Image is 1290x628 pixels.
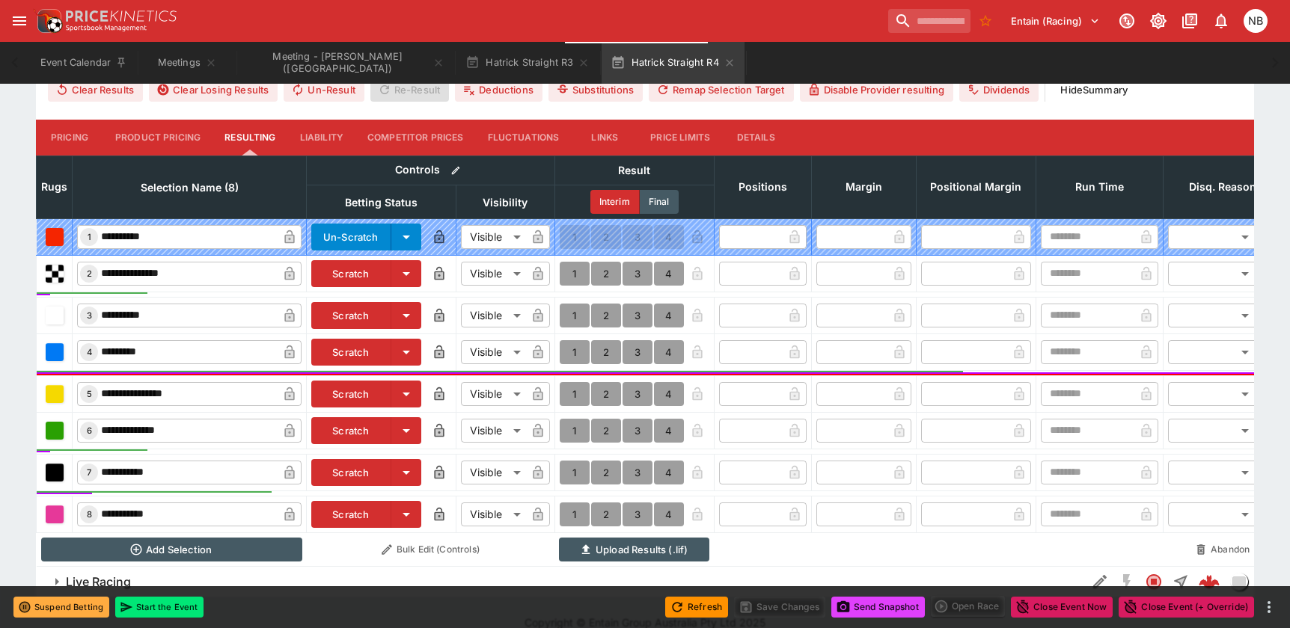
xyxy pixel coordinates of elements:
button: 2 [591,304,621,327]
button: 4 [654,382,684,406]
button: Select Tenant [1002,9,1109,33]
button: Send Snapshot [831,597,925,618]
button: Final [640,190,679,214]
button: Un-Scratch [311,224,391,250]
button: Edit Detail [1086,568,1113,595]
span: 1 [85,232,94,242]
button: Clear Results [48,78,143,102]
button: 1 [560,304,590,327]
button: Fluctuations [476,120,572,156]
button: 4 [654,304,684,327]
div: Visible [461,262,526,286]
svg: Closed [1145,573,1163,591]
button: Nicole Brown [1239,4,1272,37]
button: Suspend Betting [13,597,109,618]
span: 7 [84,467,94,478]
button: 2 [591,419,621,443]
button: 2 [591,262,621,286]
button: Start the Event [115,597,204,618]
div: Nicole Brown [1244,9,1268,33]
button: open drawer [6,7,33,34]
button: Close Event Now [1011,597,1113,618]
button: Scratch [311,459,391,486]
th: Positions [714,156,811,218]
th: Rugs [37,156,73,218]
button: Details [722,120,789,156]
div: ca29f3f5-f4c9-4f41-9eaf-2f0536dba3d3 [1199,571,1220,592]
button: Toggle light/dark mode [1145,7,1172,34]
button: Closed [1140,568,1167,595]
button: Hatrick Straight R3 [456,42,599,84]
button: Add Selection [41,538,302,561]
button: Disable Provider resulting [800,78,953,102]
button: Refresh [665,597,728,618]
span: Visibility [466,194,544,212]
div: Visible [461,461,526,484]
button: 3 [623,304,652,327]
div: Visible [461,502,526,526]
button: Documentation [1176,7,1203,34]
button: Competitor Prices [355,120,476,156]
button: 1 [560,262,590,286]
th: Disq. Reason [1163,156,1283,218]
button: more [1260,598,1278,616]
button: 4 [654,340,684,364]
button: 3 [623,262,652,286]
button: Scratch [311,381,391,407]
button: Dividends [959,78,1039,102]
button: Remap Selection Target [649,78,794,102]
img: liveracing [1231,573,1247,590]
div: Visible [461,382,526,406]
button: 1 [560,502,590,526]
button: Scratch [311,302,391,329]
button: 4 [654,419,684,443]
img: Sportsbook Management [66,25,147,31]
button: No Bookmarks [973,9,997,33]
button: 3 [623,419,652,443]
button: Connected to PK [1113,7,1140,34]
div: Visible [461,419,526,443]
button: Un-Result [284,78,364,102]
div: Visible [461,225,526,249]
button: 2 [591,382,621,406]
button: Substitutions [548,78,643,102]
button: HideSummary [1051,78,1137,102]
img: logo-cerberus--red.svg [1199,571,1220,592]
button: Event Calendar [31,42,136,84]
button: Resulting [213,120,287,156]
button: Straight [1167,568,1194,595]
button: 2 [591,340,621,364]
button: Pricing [36,120,103,156]
img: PriceKinetics Logo [33,6,63,36]
input: search [888,9,970,33]
span: Re-Result [370,78,449,102]
button: Meeting - Hatrick Straight (NZ) [238,42,453,84]
a: ca29f3f5-f4c9-4f41-9eaf-2f0536dba3d3 [1194,567,1224,597]
button: Liability [288,120,355,156]
button: 3 [623,461,652,484]
th: Controls [307,156,555,185]
button: Abandon [1167,538,1278,561]
span: 8 [84,509,95,520]
button: 4 [654,461,684,484]
h6: Live Racing [66,574,131,590]
button: Links [571,120,638,156]
button: 2 [591,502,621,526]
button: Clear Losing Results [149,78,278,102]
span: Betting Status [328,194,434,212]
button: Interim [590,190,640,214]
button: 3 [623,382,652,406]
button: Price Limits [638,120,722,156]
span: Selection Name (8) [124,179,255,197]
button: 3 [623,502,652,526]
button: Close Event (+ Override) [1119,597,1254,618]
th: Result [554,156,714,185]
span: 5 [84,389,95,399]
button: Live Racing [36,567,1086,597]
button: Product Pricing [103,120,213,156]
button: Scratch [311,417,391,444]
div: split button [931,596,1005,617]
button: 1 [560,419,590,443]
div: Visible [461,340,526,364]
